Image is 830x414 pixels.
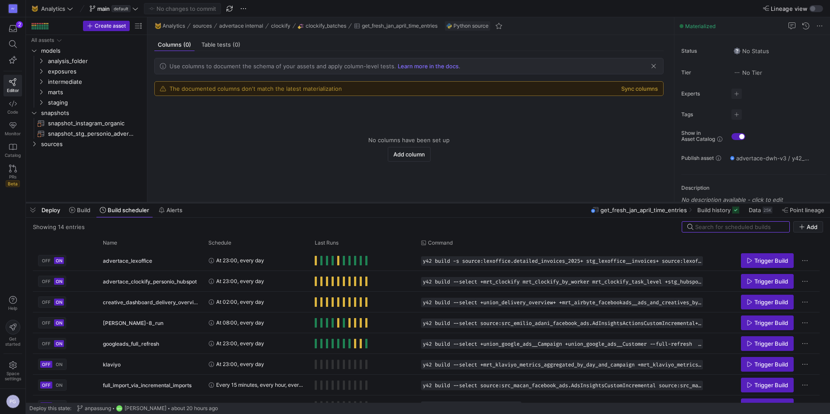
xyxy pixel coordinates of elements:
span: Tags [681,111,725,118]
span: Table tests [201,42,240,48]
span: advertace internal [219,23,263,29]
a: Catalog [3,140,22,161]
span: 🐱 [32,6,38,12]
div: RPH [116,405,123,412]
button: Add column [388,147,431,162]
a: Spacesettings [3,357,22,385]
div: . [169,63,466,70]
span: Editor [7,88,19,93]
span: Publish asset [681,155,714,161]
a: Learn more in the docs [398,63,459,70]
span: marts [48,87,142,97]
button: Sync columns [621,85,658,92]
button: No tierNo Tier [731,67,764,78]
a: Monitor [3,118,22,140]
button: 2 [3,21,22,36]
span: get_fresh_jan_april_time_entries [362,23,437,29]
span: No Status [734,48,769,54]
button: 🐱Analytics [153,21,187,31]
span: snapshot_stg_personio_advertace__employees​​​​​​​ [48,129,134,139]
button: 🐱Analytics [29,3,75,14]
span: Space settings [5,371,21,381]
span: Lineage view [771,5,808,12]
span: Monitor [5,131,21,136]
span: snapshots [41,108,142,118]
span: about 20 hours ago [171,405,218,411]
span: Analytics [163,23,185,29]
div: Press SPACE to select this row. [29,45,144,56]
span: Get started [5,336,20,347]
span: staging [48,98,142,108]
div: 2 [16,21,23,28]
span: anpassung [85,405,111,411]
button: PG [3,392,22,411]
span: Add column [393,151,425,158]
a: Code [3,96,22,118]
span: sources [193,23,212,29]
button: anpassungRPH[PERSON_NAME]about 20 hours ago [75,403,220,414]
div: Press SPACE to select this row. [29,87,144,97]
div: The documented columns don't match the latest materialization [169,85,342,92]
span: Code [7,109,18,115]
span: PRs [9,174,16,179]
button: get_fresh_jan_april_time_entries [352,21,440,31]
div: Press SPACE to select this row. [29,76,144,87]
div: Press SPACE to select this row. [29,97,144,108]
a: AV [3,1,22,16]
div: AV [9,4,17,13]
span: No Tier [734,69,762,76]
div: Press SPACE to select this row. [29,56,144,66]
span: exposures [48,67,142,76]
span: clockify [271,23,290,29]
button: Help [3,292,22,315]
span: main [97,5,110,12]
button: advertace-dwh-v3 / y42_Analytics_main / source__clockify_batches__get_fresh_jan_april_time_entries [728,153,814,164]
span: Use columns to document the schema of your assets and apply column-level tests. [169,63,396,70]
a: PRsBeta [3,161,22,191]
button: maindefault [87,3,140,14]
div: Press SPACE to select this row. [29,128,144,139]
span: models [41,46,142,56]
p: Description [681,185,827,191]
span: advertace-dwh-v3 / y42_Analytics_main / source__clockify_batches__get_fresh_jan_april_time_entries [736,155,812,162]
img: No tier [734,69,741,76]
p: No description available - click to edit [681,196,827,203]
div: Press SPACE to select this row. [29,66,144,76]
span: analysis_folder [48,56,142,66]
a: snapshot_instagram_organic​​​​​​​ [29,118,144,128]
div: Press SPACE to select this row. [29,139,144,149]
span: Materialized [685,23,715,29]
span: Create asset [95,23,126,29]
button: Create asset [83,21,130,31]
span: Catalog [5,153,21,158]
span: Beta [6,180,20,187]
span: Help [7,306,18,311]
div: All assets [31,37,54,43]
img: No status [734,48,741,54]
span: Columns [158,42,191,48]
a: Editor [3,75,22,96]
span: (0) [183,42,191,48]
div: PG [6,395,20,408]
span: 🐱 [155,23,161,29]
span: clockify_batches [306,23,346,29]
button: sources [191,21,214,31]
button: Getstarted [3,316,22,350]
div: Press SPACE to select this row. [29,118,144,128]
button: advertace internal [217,21,265,31]
span: Experts [681,91,725,97]
span: (0) [233,42,240,48]
span: Tier [681,70,725,76]
span: intermediate [48,77,142,87]
button: clockify [269,21,293,31]
span: sources [41,139,142,149]
span: [PERSON_NAME] [124,405,166,411]
div: Press SPACE to select this row. [29,108,144,118]
span: Show in Asset Catalog [681,130,715,142]
span: No columns have been set up [368,137,450,143]
span: snapshot_instagram_organic​​​​​​​ [48,118,134,128]
span: Status [681,48,725,54]
a: snapshot_stg_personio_advertace__employees​​​​​​​ [29,128,144,139]
div: Press SPACE to select this row. [29,35,144,45]
button: clockify_batches [296,21,348,31]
